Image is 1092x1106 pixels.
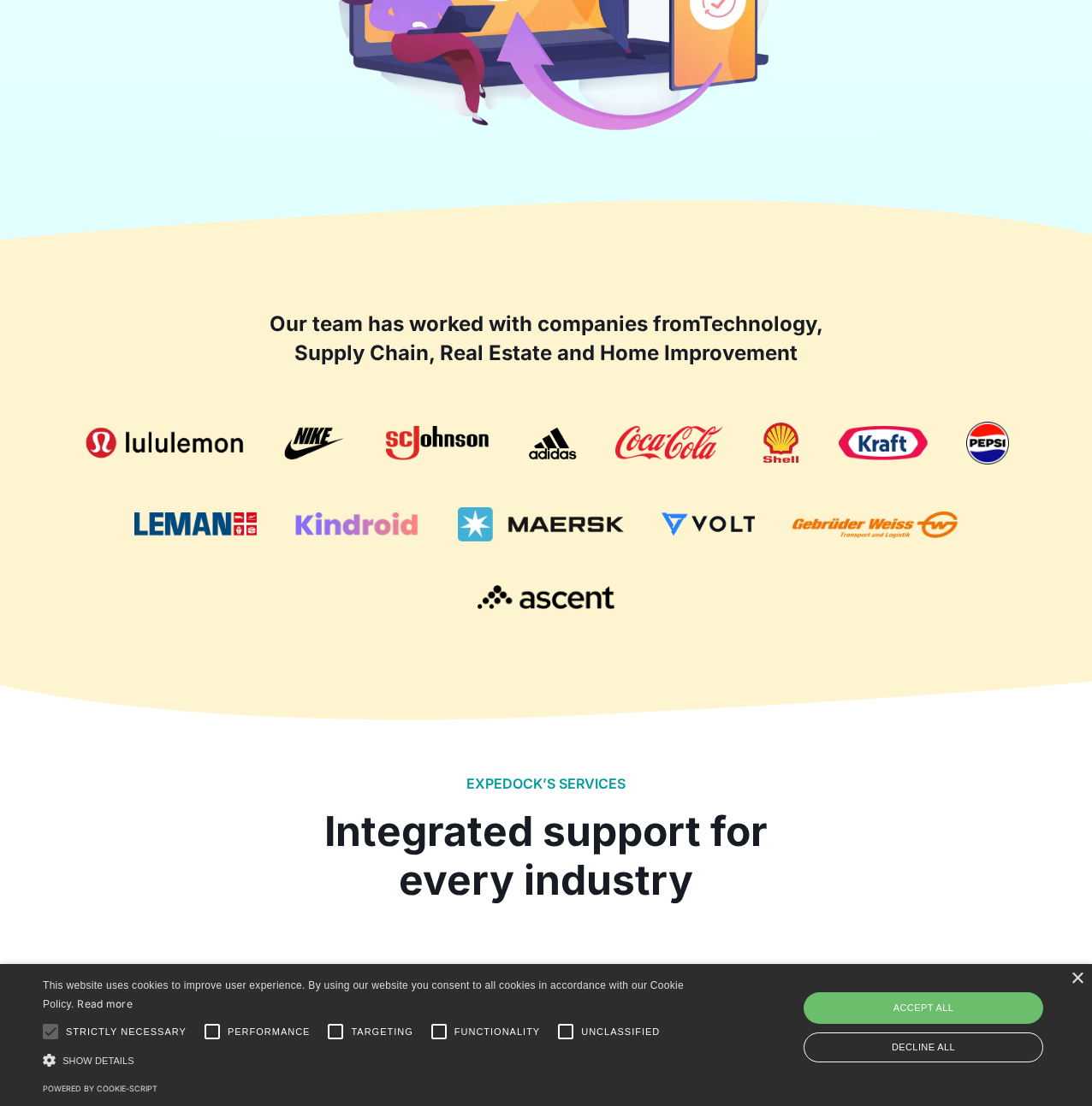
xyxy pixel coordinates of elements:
img: Lululemon Logo [83,426,246,460]
img: Shell Logo [762,422,800,464]
a: Powered by cookie-script [43,1084,157,1093]
h2: EXPEDOCK’S SERVICES [466,776,626,792]
img: Volt Logo [662,512,754,536]
img: SC Johnson Logo [386,426,489,460]
img: Coca-Cola Logo [615,426,723,460]
img: Leman Logo [134,512,257,536]
span: Targeting [351,1025,412,1039]
img: Kraft Logo [839,426,928,460]
strong: Technology, Supply Chain, Real Estate and Home Improvement [294,311,823,365]
div: Integrated support for every industry [311,807,781,905]
span: This website uses cookies to improve user experience. By using our website you consent to all coo... [43,979,684,1011]
span: Unclassified [581,1025,660,1039]
div: 聊天小工具 [789,921,1092,1106]
span: Performance [228,1025,311,1039]
div: Show details [43,1051,697,1069]
img: Ascent Logo [478,584,614,611]
img: Pepsi Logo [966,422,1009,464]
iframe: Chat Widget [789,921,1092,1106]
img: adidas logo [527,426,577,460]
img: Maersk Logo [458,507,623,541]
img: Gebruder Weiss Logo [792,512,958,538]
img: nike logo [284,426,347,460]
img: Kindroid Logo [295,512,419,536]
a: Read more [77,997,133,1010]
span: Strictly necessary [66,1025,187,1039]
span: Functionality [454,1025,540,1039]
span: Show details [62,1056,134,1066]
h2: Our team has worked with companies from [264,310,828,367]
